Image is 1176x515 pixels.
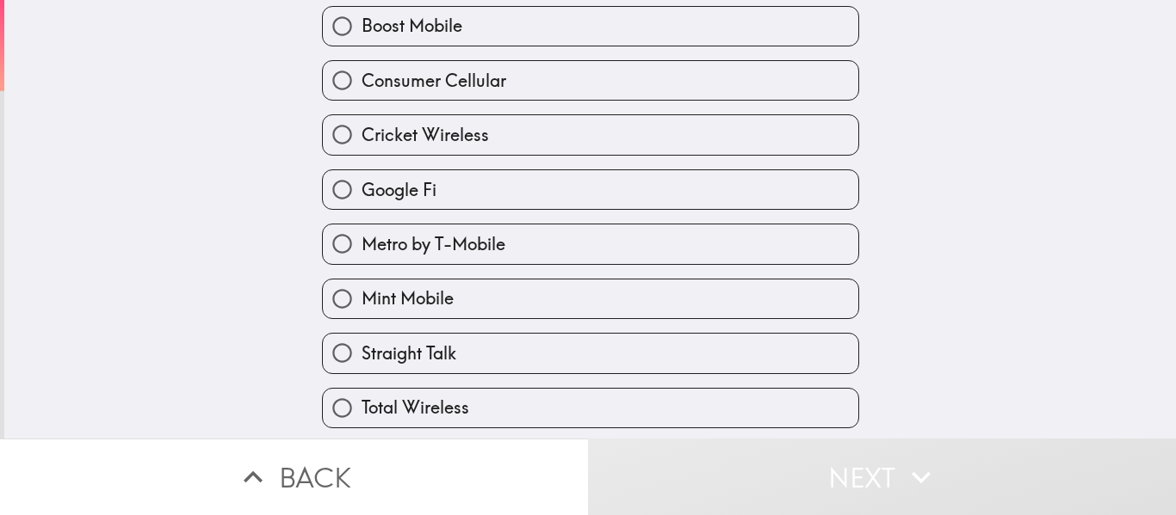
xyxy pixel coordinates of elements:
span: Straight Talk [362,341,456,365]
span: Google Fi [362,178,436,202]
span: Consumer Cellular [362,69,506,93]
button: Metro by T-Mobile [323,224,858,263]
span: Boost Mobile [362,14,462,38]
button: Google Fi [323,170,858,209]
button: Mint Mobile [323,279,858,318]
span: Metro by T-Mobile [362,232,505,256]
button: Consumer Cellular [323,61,858,100]
span: Cricket Wireless [362,123,489,147]
button: Boost Mobile [323,7,858,46]
button: Total Wireless [323,389,858,427]
span: Mint Mobile [362,286,454,310]
button: Cricket Wireless [323,115,858,154]
button: Straight Talk [323,334,858,372]
span: Total Wireless [362,395,469,420]
button: Next [588,438,1176,515]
